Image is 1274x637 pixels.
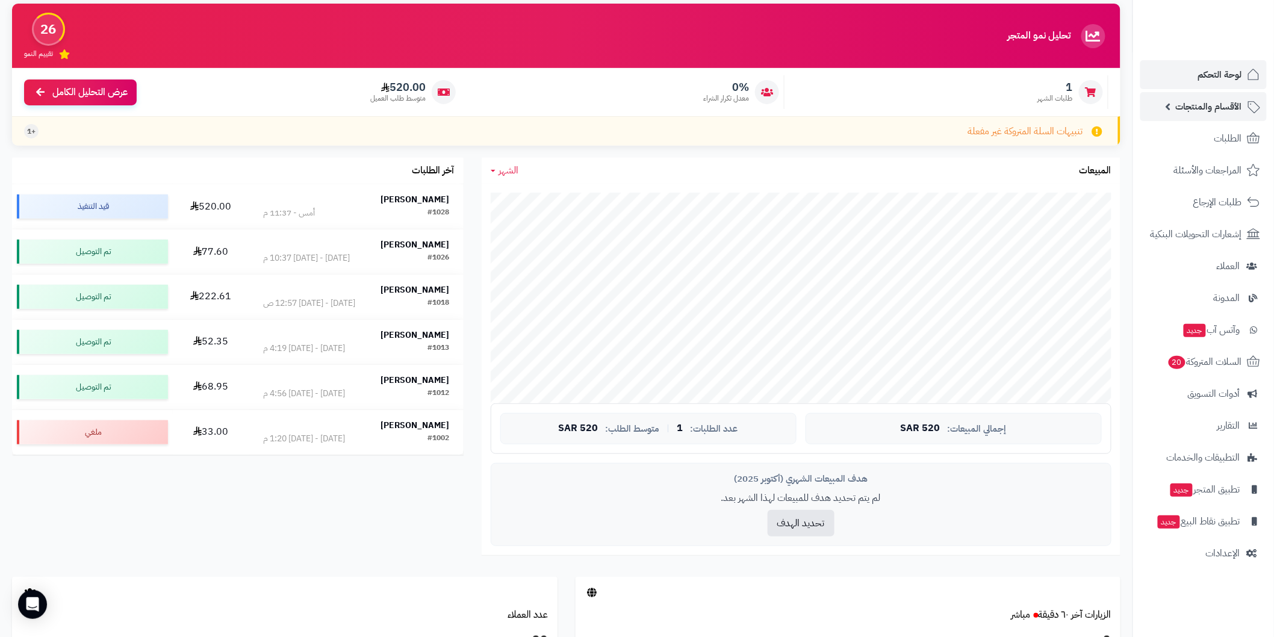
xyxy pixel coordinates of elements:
span: تنبيهات السلة المتروكة غير مفعلة [968,125,1083,138]
a: السلات المتروكة20 [1140,347,1267,376]
span: 520 SAR [559,423,598,434]
span: إجمالي المبيعات: [948,424,1007,434]
a: وآتس آبجديد [1140,315,1267,344]
span: عرض التحليل الكامل [52,85,128,99]
span: متوسط الطلب: [606,424,660,434]
a: الشهر [491,164,519,178]
span: 1 [1038,81,1073,94]
a: أدوات التسويق [1140,379,1267,408]
div: Open Intercom Messenger [18,590,47,619]
span: معدل تكرار الشراء [703,93,749,104]
span: متوسط طلب العميل [370,93,426,104]
a: عرض التحليل الكامل [24,79,137,105]
span: إشعارات التحويلات البنكية [1151,226,1242,243]
div: تم التوصيل [17,330,168,354]
span: وآتس آب [1182,322,1240,338]
a: عدد العملاء [508,607,548,622]
td: 77.60 [173,229,249,274]
div: قيد التنفيذ [17,194,168,219]
span: تقييم النمو [24,49,53,59]
span: التطبيقات والخدمات [1167,449,1240,466]
td: 520.00 [173,184,249,229]
div: [DATE] - [DATE] 1:20 م [263,433,345,445]
a: العملاء [1140,252,1267,281]
a: إشعارات التحويلات البنكية [1140,220,1267,249]
strong: [PERSON_NAME] [381,193,450,206]
td: 222.61 [173,275,249,319]
a: الطلبات [1140,124,1267,153]
span: لوحة التحكم [1198,66,1242,83]
span: الطلبات [1214,130,1242,147]
span: أدوات التسويق [1188,385,1240,402]
strong: [PERSON_NAME] [381,374,450,387]
span: السلات المتروكة [1167,353,1242,370]
span: جديد [1184,324,1206,337]
h3: تحليل نمو المتجر [1008,31,1071,42]
span: تطبيق نقاط البيع [1157,513,1240,530]
a: لوحة التحكم [1140,60,1267,89]
small: مباشر [1011,607,1031,622]
a: الإعدادات [1140,539,1267,568]
button: تحديد الهدف [768,510,834,536]
div: #1028 [428,207,450,219]
span: جديد [1158,515,1180,529]
a: المراجعات والأسئلة [1140,156,1267,185]
span: 20 [1169,356,1185,369]
td: 68.95 [173,365,249,409]
span: 1 [677,423,683,434]
span: تطبيق المتجر [1169,481,1240,498]
strong: [PERSON_NAME] [381,419,450,432]
span: 520 SAR [901,423,940,434]
span: الشهر [499,163,519,178]
span: عدد الطلبات: [691,424,738,434]
span: الإعدادات [1206,545,1240,562]
strong: [PERSON_NAME] [381,329,450,341]
div: #1018 [428,297,450,309]
h3: آخر الطلبات [412,166,455,176]
span: المراجعات والأسئلة [1174,162,1242,179]
a: تطبيق نقاط البيعجديد [1140,507,1267,536]
a: الزيارات آخر ٦٠ دقيقةمباشر [1011,607,1111,622]
div: هدف المبيعات الشهري (أكتوبر 2025) [500,473,1102,485]
span: طلبات الإرجاع [1193,194,1242,211]
div: [DATE] - [DATE] 10:37 م [263,252,350,264]
span: الأقسام والمنتجات [1176,98,1242,115]
span: طلبات الشهر [1038,93,1073,104]
div: [DATE] - [DATE] 12:57 ص [263,297,355,309]
p: لم يتم تحديد هدف للمبيعات لهذا الشهر بعد. [500,491,1102,505]
span: المدونة [1214,290,1240,306]
span: العملاء [1217,258,1240,275]
span: +1 [27,126,36,137]
a: تطبيق المتجرجديد [1140,475,1267,504]
a: المدونة [1140,284,1267,312]
div: #1012 [428,388,450,400]
span: | [667,424,670,433]
div: [DATE] - [DATE] 4:56 م [263,388,345,400]
div: أمس - 11:37 م [263,207,315,219]
div: تم التوصيل [17,375,168,399]
div: #1013 [428,343,450,355]
span: جديد [1170,483,1193,497]
span: 0% [703,81,749,94]
div: ملغي [17,420,168,444]
td: 33.00 [173,410,249,455]
div: [DATE] - [DATE] 4:19 م [263,343,345,355]
a: التطبيقات والخدمات [1140,443,1267,472]
div: #1002 [428,433,450,445]
span: التقارير [1217,417,1240,434]
a: طلبات الإرجاع [1140,188,1267,217]
span: 520.00 [370,81,426,94]
strong: [PERSON_NAME] [381,238,450,251]
div: تم التوصيل [17,240,168,264]
td: 52.35 [173,320,249,364]
a: التقارير [1140,411,1267,440]
div: #1026 [428,252,450,264]
h3: المبيعات [1080,166,1111,176]
strong: [PERSON_NAME] [381,284,450,296]
div: تم التوصيل [17,285,168,309]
